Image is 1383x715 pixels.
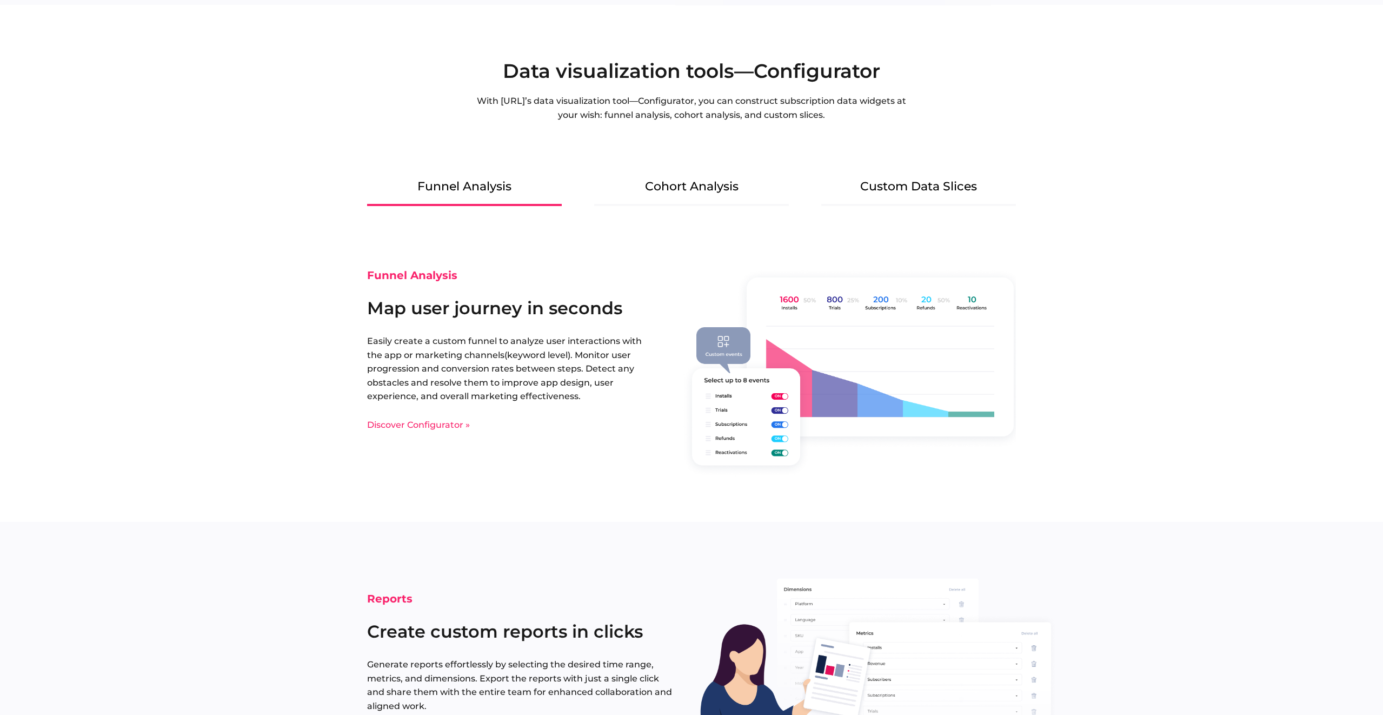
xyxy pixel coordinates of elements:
[594,176,789,206] div: Cohort Analysis
[367,620,675,644] h2: Create custom reports in clicks
[469,94,915,122] p: With [URL]’s data visualization tool—Configurator, you can construct subscription data widgets at...
[367,658,675,713] p: Generate reports effortlessly by selecting the desired time range, metrics, and dimensions. Expor...
[367,591,675,606] div: Reports
[821,176,1016,206] div: Custom Data Slices
[367,176,562,206] div: Funnel Analysis
[367,420,470,430] a: Discover Configurator »
[367,296,643,321] h2: Map user journey in seconds
[681,268,1026,478] img: appflow.ai-customizable-funnel-analysis
[367,334,643,403] p: Easily create a custom funnel to analyze user interactions with the app or marketing channels(key...
[367,61,1016,81] h2: Data visualization tools—Configurator
[367,268,643,283] div: Funnel Analysis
